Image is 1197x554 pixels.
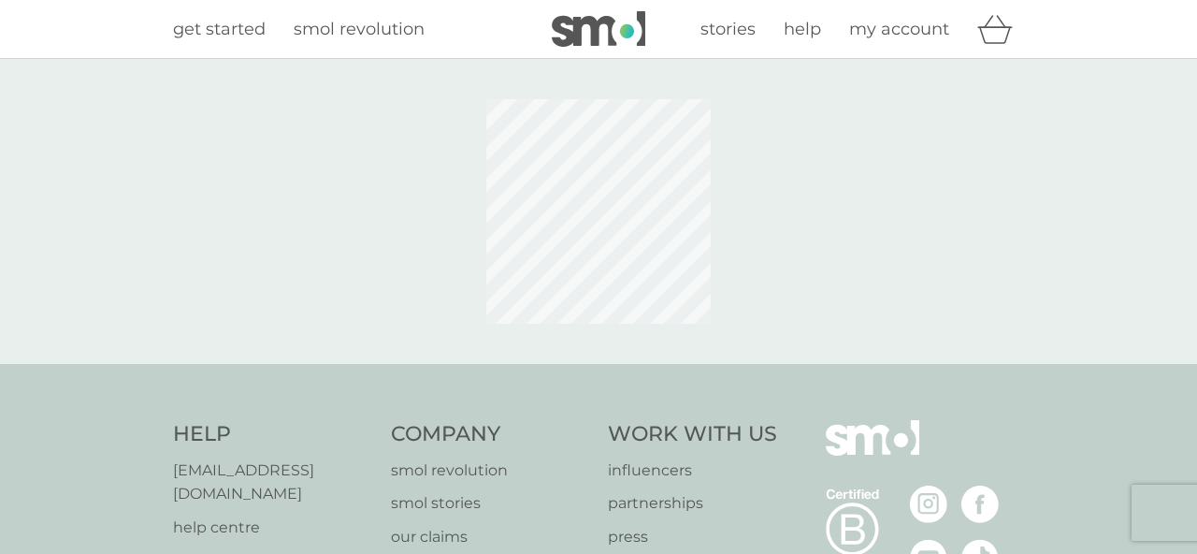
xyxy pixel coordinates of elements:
div: basket [977,10,1024,48]
a: smol revolution [294,16,425,43]
a: smol revolution [391,459,590,483]
img: smol [552,11,645,47]
a: press [608,525,777,549]
a: [EMAIL_ADDRESS][DOMAIN_NAME] [173,459,372,506]
span: my account [849,19,949,39]
a: my account [849,16,949,43]
h4: Help [173,420,372,449]
img: visit the smol Facebook page [961,486,999,523]
a: our claims [391,525,590,549]
span: stories [700,19,756,39]
a: stories [700,16,756,43]
a: get started [173,16,266,43]
img: smol [826,420,919,484]
h4: Work With Us [608,420,777,449]
span: help [784,19,821,39]
a: help centre [173,516,372,540]
a: help [784,16,821,43]
span: smol revolution [294,19,425,39]
a: influencers [608,459,777,483]
span: get started [173,19,266,39]
a: partnerships [608,491,777,516]
h4: Company [391,420,590,449]
img: visit the smol Instagram page [910,486,947,523]
a: smol stories [391,491,590,516]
